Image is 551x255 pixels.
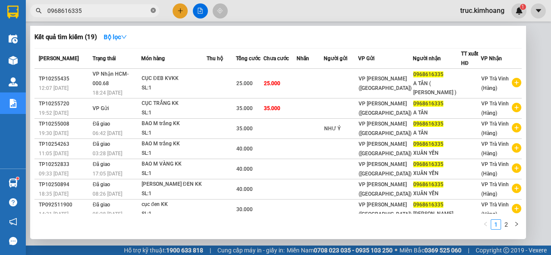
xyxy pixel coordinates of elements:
[512,78,521,87] span: plus-circle
[324,55,347,61] span: Người gửi
[413,101,443,107] span: 0968616335
[236,146,253,152] span: 40.000
[413,209,460,218] div: [PERSON_NAME]
[142,169,206,178] div: SL: 1
[93,130,122,136] span: 06:42 [DATE]
[142,119,206,129] div: BAO M trắng KK
[481,101,509,116] span: VP Trà Vinh (Hàng)
[480,219,491,230] button: left
[39,130,68,136] span: 19:30 [DATE]
[481,181,509,197] span: VP Trà Vinh (Hàng)
[413,121,443,127] span: 0968616335
[93,121,110,127] span: Đã giao
[481,141,509,157] span: VP Trà Vinh (Hàng)
[22,56,65,64] span: KO BAO ƯỚT
[512,123,521,132] span: plus-circle
[97,30,134,44] button: Bộ lọcdown
[413,141,443,147] span: 0968616335
[413,169,460,178] div: XUÂN YẾN
[358,55,375,61] span: VP Gửi
[359,121,412,136] span: VP [PERSON_NAME] ([GEOGRAPHIC_DATA])
[39,151,68,157] span: 11:05 [DATE]
[39,171,68,177] span: 09:33 [DATE]
[142,108,206,118] div: SL: 1
[47,6,149,15] input: Tìm tên, số ĐT hoặc mã đơn
[39,200,90,209] div: TP092511900
[39,85,68,91] span: 12:07 [DATE]
[236,206,253,212] span: 30.000
[514,221,519,227] span: right
[481,121,509,136] span: VP Trà Vinh (Hàng)
[9,198,17,206] span: question-circle
[481,161,509,177] span: VP Trà Vinh (Hàng)
[324,124,358,133] div: NHƯ Ý
[483,221,488,227] span: left
[142,200,206,209] div: cục đen KK
[512,184,521,193] span: plus-circle
[29,5,100,13] strong: BIÊN NHẬN GỬI HÀNG
[9,218,17,226] span: notification
[480,219,491,230] li: Previous Page
[236,166,253,172] span: 40.000
[142,74,206,83] div: CỤC ĐEB KVKK
[24,37,84,45] span: VP Trà Vinh (Hàng)
[93,141,110,147] span: Đã giao
[359,141,412,157] span: VP [PERSON_NAME] ([GEOGRAPHIC_DATA])
[3,17,80,33] span: VP [PERSON_NAME] ([GEOGRAPHIC_DATA]) -
[3,46,66,55] span: 0968616335 -
[413,202,443,208] span: 0968616335
[93,171,122,177] span: 17:05 [DATE]
[9,34,18,43] img: warehouse-icon
[142,149,206,158] div: SL: 1
[461,51,478,66] span: TT xuất HĐ
[481,76,509,91] span: VP Trà Vinh (Hàng)
[151,8,156,13] span: close-circle
[359,101,412,116] span: VP [PERSON_NAME] ([GEOGRAPHIC_DATA])
[39,211,68,217] span: 14:31 [DATE]
[36,8,42,14] span: search
[3,17,126,33] p: GỬI:
[512,143,521,153] span: plus-circle
[512,204,521,213] span: plus-circle
[16,177,19,180] sup: 1
[413,161,443,167] span: 0968616335
[413,189,460,198] div: XUÂN YẾN
[263,55,289,61] span: Chưa cước
[93,191,122,197] span: 08:26 [DATE]
[39,191,68,197] span: 18:35 [DATE]
[9,56,18,65] img: warehouse-icon
[3,56,65,64] span: GIAO:
[512,163,521,173] span: plus-circle
[481,55,502,61] span: VP Nhận
[142,129,206,138] div: SL: 1
[359,161,412,177] span: VP [PERSON_NAME] ([GEOGRAPHIC_DATA])
[7,6,19,18] img: logo-vxr
[359,202,412,217] span: VP [PERSON_NAME] ([GEOGRAPHIC_DATA])
[93,202,110,208] span: Đã giao
[511,219,522,230] li: Next Page
[3,37,126,45] p: NHẬN:
[34,33,97,42] h3: Kết quả tìm kiếm ( 19 )
[93,161,110,167] span: Đã giao
[142,139,206,149] div: BAO M trắng KK
[93,151,122,157] span: 03:28 [DATE]
[39,160,90,169] div: TP10252833
[264,80,280,86] span: 25.000
[121,34,127,40] span: down
[93,105,109,111] span: VP Gửi
[501,219,511,230] li: 2
[9,237,17,245] span: message
[207,55,223,61] span: Thu hộ
[93,90,122,96] span: 18:24 [DATE]
[151,7,156,15] span: close-circle
[236,105,253,111] span: 35.000
[511,219,522,230] button: right
[297,55,309,61] span: Nhãn
[93,211,122,217] span: 05:28 [DATE]
[264,105,280,111] span: 35.000
[39,140,90,149] div: TP10254263
[413,149,460,158] div: XUÂN YẾN
[93,55,116,61] span: Trạng thái
[46,46,66,55] span: A TÂN
[39,99,90,108] div: TP10255720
